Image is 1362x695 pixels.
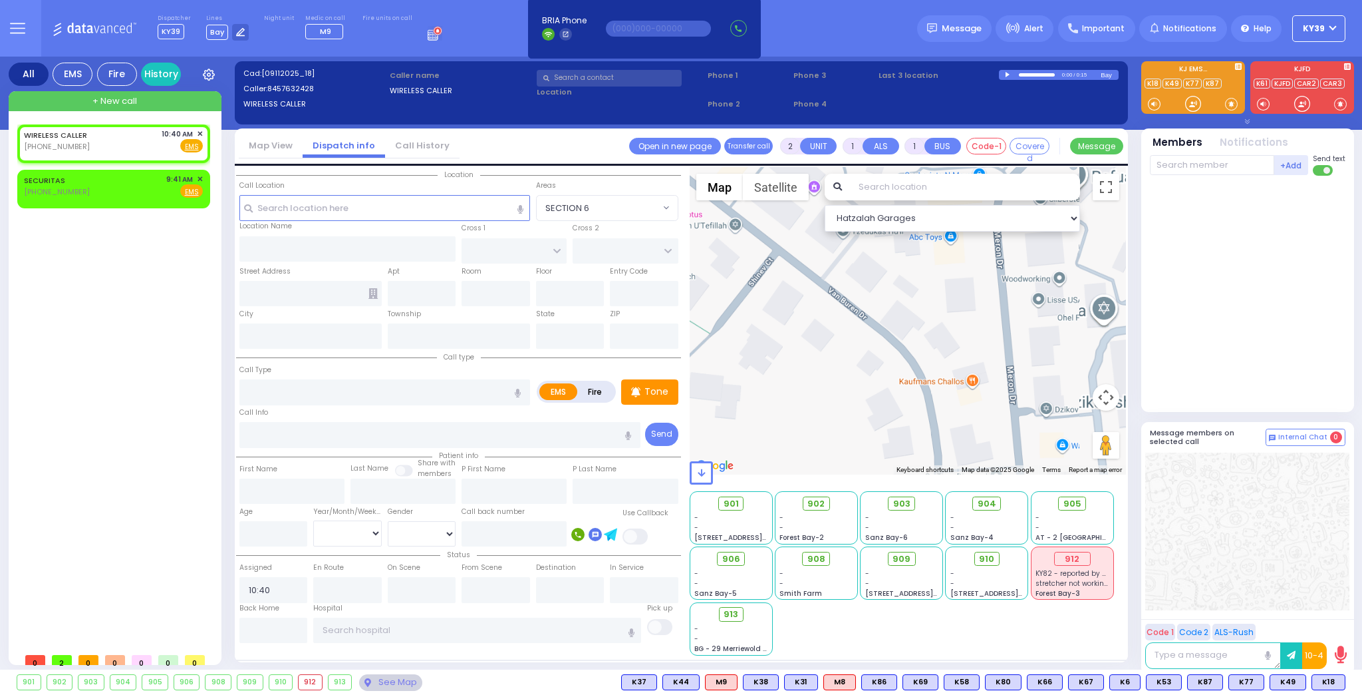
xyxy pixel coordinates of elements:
span: members [418,469,452,479]
div: Bay [1101,70,1119,80]
div: K18 [1311,674,1345,690]
img: Google [693,457,737,475]
div: 903 [78,675,104,690]
input: Search a contact [537,70,682,87]
span: Important [1082,23,1125,35]
label: From Scene [462,563,502,573]
div: BLS [1068,674,1104,690]
span: SECTION 6 [537,196,660,220]
span: Bay [206,25,228,40]
button: UNIT [800,138,837,154]
div: BLS [662,674,700,690]
img: message.svg [927,23,937,33]
span: 0 [185,655,205,665]
div: BLS [944,674,980,690]
span: 8457632428 [267,83,314,94]
span: - [865,513,869,523]
div: K44 [662,674,700,690]
span: - [950,523,954,533]
span: Phone 3 [793,70,875,81]
span: - [779,513,783,523]
label: Lines [206,15,249,23]
label: Caller name [390,70,532,81]
a: KJFD [1272,79,1293,89]
input: Search location here [239,195,530,220]
span: - [694,634,698,644]
label: ZIP [610,309,620,320]
div: M8 [823,674,856,690]
label: Assigned [239,563,272,573]
div: ALS [705,674,738,690]
div: / [1073,67,1075,83]
span: 0 [1330,431,1342,443]
span: BRIA Phone [542,15,587,27]
div: K87 [1187,674,1223,690]
label: P Last Name [573,464,616,475]
div: BLS [621,674,657,690]
label: Night unit [264,15,294,23]
label: Street Address [239,266,291,277]
span: 0 [158,655,178,665]
label: WIRELESS CALLER [390,85,532,97]
label: In Service [610,563,644,573]
span: stretcher not working properly [1035,579,1139,588]
a: K18 [1145,79,1161,89]
label: Call Location [239,180,285,191]
div: Fire [97,63,137,86]
label: Room [462,266,481,277]
span: SECTION 6 [545,202,589,215]
label: Dispatcher [158,15,191,23]
a: K49 [1162,79,1182,89]
span: Patient info [432,451,485,461]
small: Share with [418,458,456,468]
label: Location [537,87,704,98]
label: Turn off text [1313,164,1334,177]
span: - [779,523,783,533]
label: Township [388,309,421,320]
button: Notifications [1220,135,1288,150]
button: 10-4 [1302,642,1327,669]
a: K77 [1183,79,1202,89]
div: K53 [1146,674,1182,690]
label: Entry Code [610,266,648,277]
span: [STREET_ADDRESS][PERSON_NAME] [950,588,1076,598]
label: Medic on call [305,15,347,23]
div: K86 [861,674,897,690]
button: Code 2 [1177,624,1210,640]
span: Phone 1 [708,70,789,81]
div: BLS [784,674,818,690]
a: Open in new page [629,138,721,154]
div: 910 [269,675,293,690]
button: Send [645,423,678,446]
u: EMS [185,187,199,197]
img: Logo [53,20,141,37]
a: Map View [239,139,303,152]
span: AT - 2 [GEOGRAPHIC_DATA] [1035,533,1134,543]
a: Call History [385,139,460,152]
span: Internal Chat [1278,433,1327,442]
div: K6 [1109,674,1141,690]
span: 902 [807,497,825,511]
div: BLS [1270,674,1306,690]
button: Transfer call [724,138,773,154]
span: [PHONE_NUMBER] [24,186,90,197]
span: - [950,579,954,588]
span: Sanz Bay-4 [950,533,994,543]
span: - [865,523,869,533]
img: comment-alt.png [1269,435,1276,441]
div: K66 [1027,674,1063,690]
label: Fire [577,383,614,400]
div: K80 [985,674,1021,690]
span: Forest Bay-3 [1035,588,1080,598]
label: Hospital [313,603,342,614]
span: [STREET_ADDRESS][PERSON_NAME] [694,533,820,543]
label: Use Callback [622,508,668,519]
div: 908 [205,675,231,690]
div: K49 [1270,674,1306,690]
div: 913 [329,675,352,690]
div: BLS [743,674,779,690]
span: - [779,579,783,588]
label: KJFD [1250,66,1354,75]
span: Smith Farm [779,588,822,598]
label: Call Info [239,407,268,418]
